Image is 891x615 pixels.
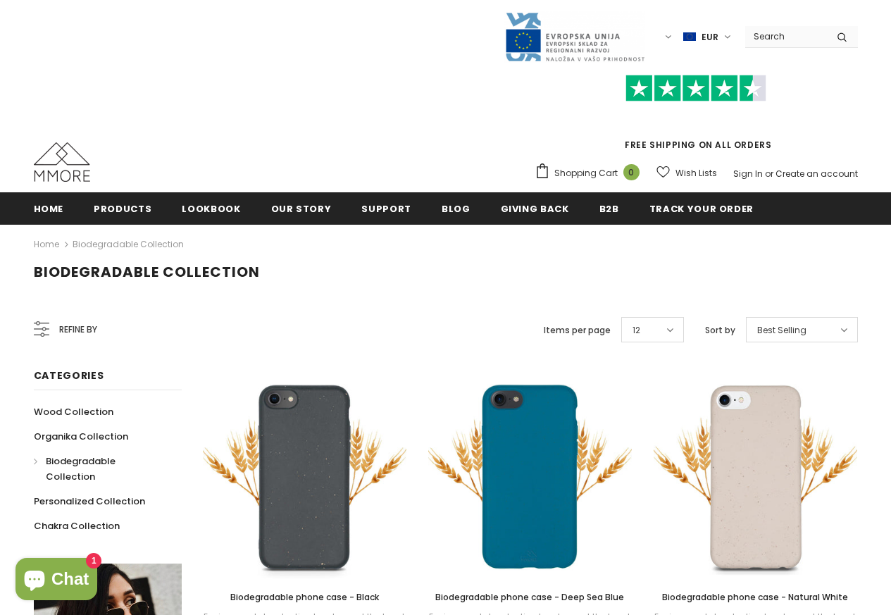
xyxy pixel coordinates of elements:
inbox-online-store-chat: Shopify online store chat [11,558,101,604]
a: Products [94,192,151,224]
span: Best Selling [757,323,806,337]
span: Biodegradable Collection [34,262,260,282]
a: Sign In [733,168,763,180]
span: Blog [442,202,471,216]
a: Javni Razpis [504,30,645,42]
span: Biodegradable Collection [46,454,116,483]
span: 0 [623,164,640,180]
a: Our Story [271,192,332,224]
span: Chakra Collection [34,519,120,533]
a: Chakra Collection [34,514,120,538]
a: Biodegradable phone case - Deep Sea Blue [428,590,633,605]
span: Wood Collection [34,405,113,418]
img: Javni Razpis [504,11,645,63]
a: Track your order [649,192,754,224]
a: Giving back [501,192,569,224]
a: support [361,192,411,224]
a: Organika Collection [34,424,128,449]
span: Categories [34,368,104,383]
span: EUR [702,30,718,44]
a: Biodegradable phone case - Black [203,590,407,605]
a: Blog [442,192,471,224]
span: Our Story [271,202,332,216]
iframe: Customer reviews powered by Trustpilot [535,101,858,138]
a: Biodegradable Collection [34,449,166,489]
span: Products [94,202,151,216]
span: or [765,168,773,180]
a: Lookbook [182,192,240,224]
span: Track your order [649,202,754,216]
a: Biodegradable Collection [73,238,184,250]
img: Trust Pilot Stars [625,75,766,102]
span: Biodegradable phone case - Black [230,591,379,603]
a: Biodegradable phone case - Natural White [654,590,858,605]
img: MMORE Cases [34,142,90,182]
span: Refine by [59,322,97,337]
a: Create an account [775,168,858,180]
span: support [361,202,411,216]
span: Personalized Collection [34,495,145,508]
span: Wish Lists [675,166,717,180]
span: 12 [633,323,640,337]
span: Lookbook [182,202,240,216]
a: B2B [599,192,619,224]
span: Biodegradable phone case - Natural White [662,591,848,603]
a: Wood Collection [34,399,113,424]
span: FREE SHIPPING ON ALL ORDERS [535,81,858,151]
a: Personalized Collection [34,489,145,514]
input: Search Site [745,26,826,46]
span: Giving back [501,202,569,216]
label: Items per page [544,323,611,337]
span: Biodegradable phone case - Deep Sea Blue [435,591,624,603]
a: Home [34,192,64,224]
a: Wish Lists [656,161,717,185]
span: Shopping Cart [554,166,618,180]
span: Home [34,202,64,216]
a: Shopping Cart 0 [535,163,647,184]
a: Home [34,236,59,253]
span: B2B [599,202,619,216]
label: Sort by [705,323,735,337]
span: Organika Collection [34,430,128,443]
